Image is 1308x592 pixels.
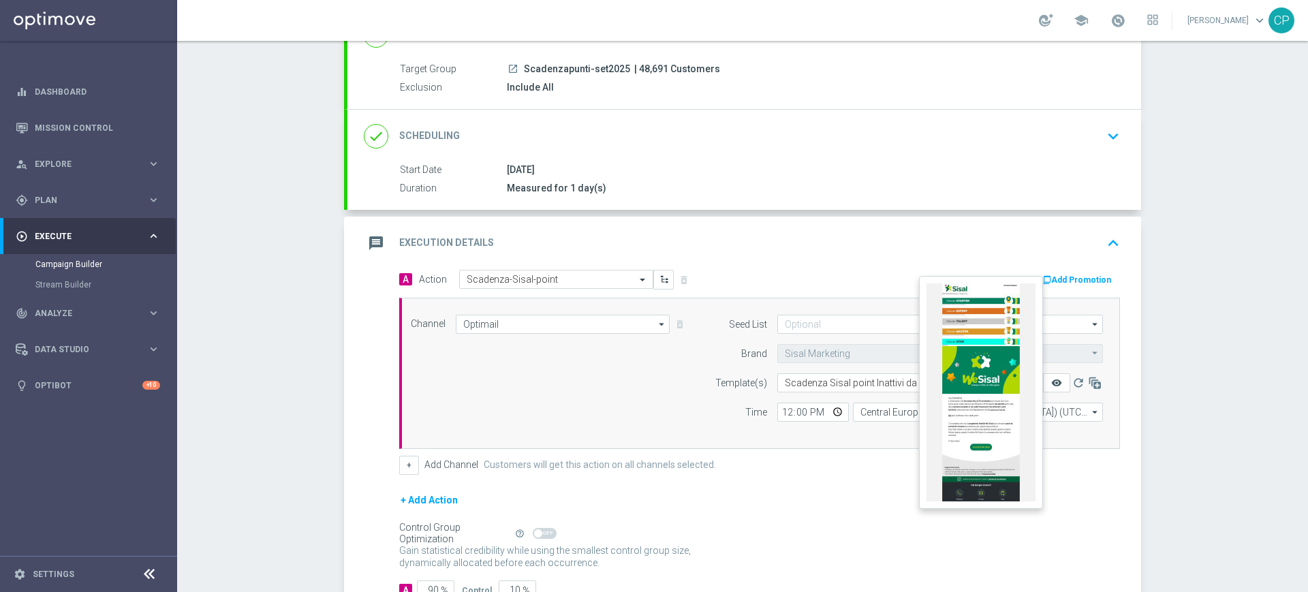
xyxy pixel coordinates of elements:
[1102,123,1125,149] button: keyboard_arrow_down
[524,63,630,76] span: Scadenzapunti-set2025
[15,308,161,319] button: track_changes Analyze keyboard_arrow_right
[15,195,161,206] button: gps_fixed Plan keyboard_arrow_right
[35,367,142,403] a: Optibot
[411,318,446,330] label: Channel
[926,283,1035,501] img: 34267.jpeg
[16,158,28,170] i: person_search
[16,307,28,320] i: track_changes
[1074,13,1089,28] span: school
[16,86,28,98] i: equalizer
[419,274,447,285] label: Action
[515,529,525,538] i: help_outline
[1043,373,1070,392] button: remove_red_eye
[16,230,147,243] div: Execute
[507,163,1115,176] div: [DATE]
[35,160,147,168] span: Explore
[745,407,767,418] label: Time
[853,403,1103,422] input: Select time zone
[16,194,28,206] i: gps_fixed
[459,270,653,289] ng-select: Scadenza-Sisal-point
[147,307,160,320] i: keyboard_arrow_right
[35,275,176,295] div: Stream Builder
[35,74,160,110] a: Dashboard
[399,522,514,545] div: Control Group Optimization
[35,309,147,317] span: Analyze
[1268,7,1294,33] div: CP
[741,348,767,360] label: Brand
[400,164,507,176] label: Start Date
[33,570,74,578] a: Settings
[1070,373,1087,392] button: refresh
[16,307,147,320] div: Analyze
[655,315,669,333] i: arrow_drop_down
[508,63,518,74] i: launch
[399,273,412,285] span: A
[777,315,1103,334] input: Optional
[1089,345,1102,362] i: arrow_drop_down
[15,123,161,134] button: Mission Control
[1089,403,1102,421] i: arrow_drop_down
[634,63,720,76] span: | 48,691 Customers
[400,63,507,76] label: Target Group
[35,110,160,146] a: Mission Control
[16,194,147,206] div: Plan
[400,82,507,94] label: Exclusion
[364,230,1125,256] div: message Execution Details keyboard_arrow_up
[514,526,533,541] button: help_outline
[1103,126,1123,146] i: keyboard_arrow_down
[364,231,388,255] i: message
[16,230,28,243] i: play_circle_outline
[1102,230,1125,256] button: keyboard_arrow_up
[399,456,419,475] button: +
[147,343,160,356] i: keyboard_arrow_right
[16,343,147,356] div: Data Studio
[729,319,767,330] label: Seed List
[399,236,494,249] h2: Execution Details
[15,344,161,355] button: Data Studio keyboard_arrow_right
[1072,376,1085,390] i: refresh
[484,459,716,471] label: Customers will get this action on all channels selected.
[1040,272,1116,287] button: Add Promotion
[16,158,147,170] div: Explore
[35,259,142,270] a: Campaign Builder
[15,87,161,97] button: equalizer Dashboard
[456,315,670,334] input: Select channel
[507,181,1115,195] div: Measured for 1 day(s)
[1186,10,1268,31] a: [PERSON_NAME]keyboard_arrow_down
[35,232,147,240] span: Execute
[364,124,388,149] i: done
[147,193,160,206] i: keyboard_arrow_right
[777,373,1043,392] ng-select: Scadenza Sisal point Inattivi da 5 mesi 2025
[35,196,147,204] span: Plan
[399,492,459,509] button: + Add Action
[1252,13,1267,28] span: keyboard_arrow_down
[15,380,161,391] button: lightbulb Optibot +10
[1089,315,1102,333] i: arrow_drop_down
[35,254,176,275] div: Campaign Builder
[715,377,767,389] label: Template(s)
[16,110,160,146] div: Mission Control
[142,381,160,390] div: +10
[1051,377,1062,388] i: remove_red_eye
[16,379,28,392] i: lightbulb
[424,459,478,471] label: Add Channel
[15,159,161,170] button: person_search Explore keyboard_arrow_right
[35,345,147,354] span: Data Studio
[507,80,1115,94] div: Include All
[16,74,160,110] div: Dashboard
[14,568,26,580] i: settings
[1103,233,1123,253] i: keyboard_arrow_up
[15,231,161,242] button: play_circle_outline Execute keyboard_arrow_right
[364,123,1125,149] div: done Scheduling keyboard_arrow_down
[399,129,460,142] h2: Scheduling
[147,230,160,243] i: keyboard_arrow_right
[147,157,160,170] i: keyboard_arrow_right
[400,183,507,195] label: Duration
